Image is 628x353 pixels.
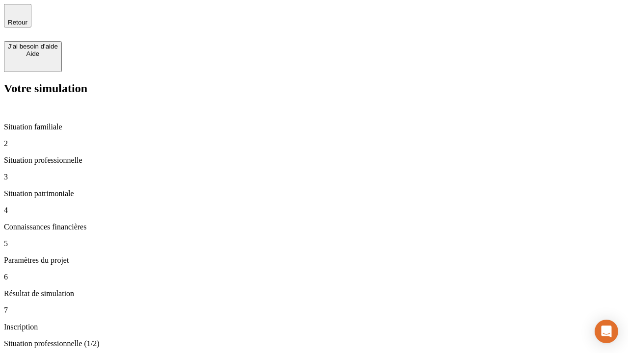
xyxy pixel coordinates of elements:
p: 4 [4,206,624,215]
p: Paramètres du projet [4,256,624,265]
p: 2 [4,139,624,148]
span: Retour [8,19,27,26]
div: Open Intercom Messenger [595,320,618,343]
p: Situation professionnelle (1/2) [4,339,624,348]
p: Situation professionnelle [4,156,624,165]
p: 3 [4,173,624,181]
p: Résultat de simulation [4,289,624,298]
div: J’ai besoin d'aide [8,43,58,50]
p: Situation patrimoniale [4,189,624,198]
h2: Votre simulation [4,82,624,95]
button: J’ai besoin d'aideAide [4,41,62,72]
p: Connaissances financières [4,223,624,231]
button: Retour [4,4,31,27]
p: Situation familiale [4,123,624,131]
p: 7 [4,306,624,315]
div: Aide [8,50,58,57]
p: Inscription [4,323,624,331]
p: 6 [4,273,624,281]
p: 5 [4,239,624,248]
